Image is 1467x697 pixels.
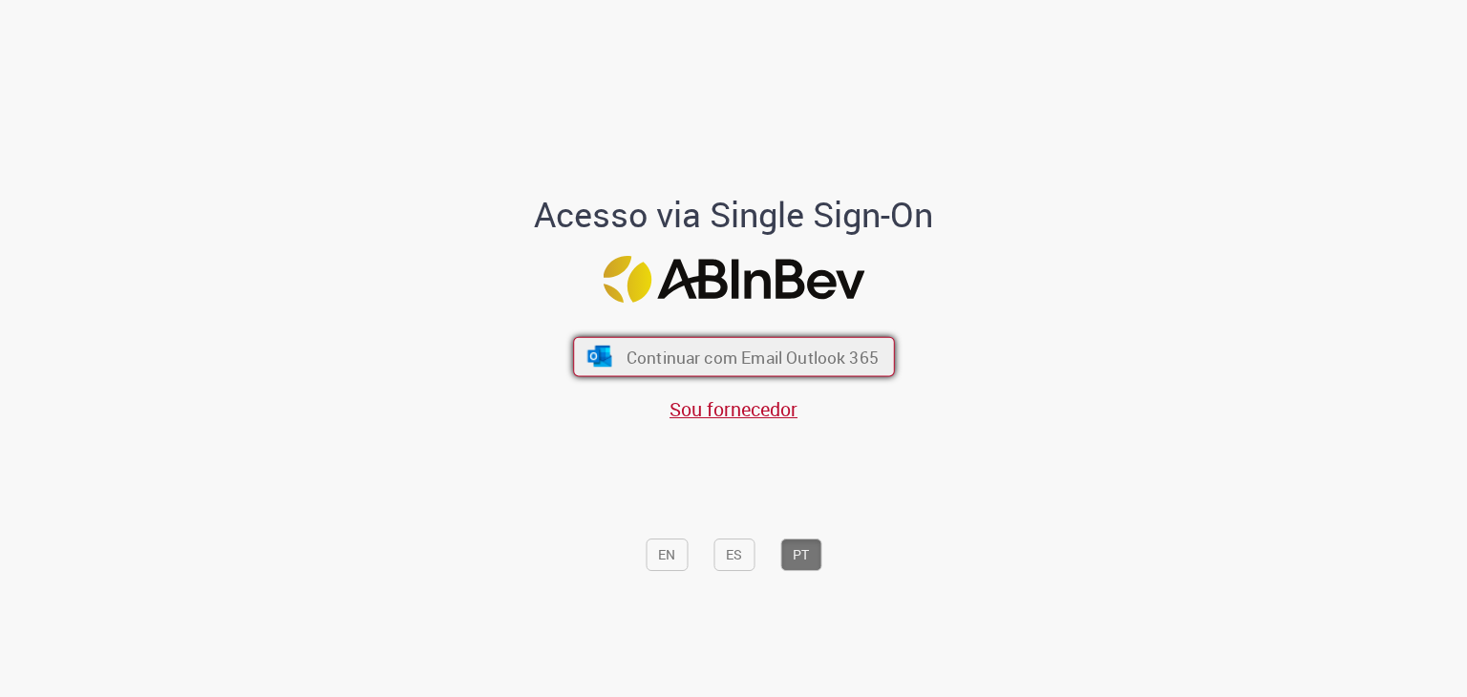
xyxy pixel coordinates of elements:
[646,539,688,571] button: EN
[603,256,864,303] img: Logo ABInBev
[585,346,613,367] img: ícone Azure/Microsoft 360
[469,196,999,234] h1: Acesso via Single Sign-On
[670,396,797,422] a: Sou fornecedor
[573,337,895,377] button: ícone Azure/Microsoft 360 Continuar com Email Outlook 365
[626,346,878,368] span: Continuar com Email Outlook 365
[713,539,755,571] button: ES
[780,539,821,571] button: PT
